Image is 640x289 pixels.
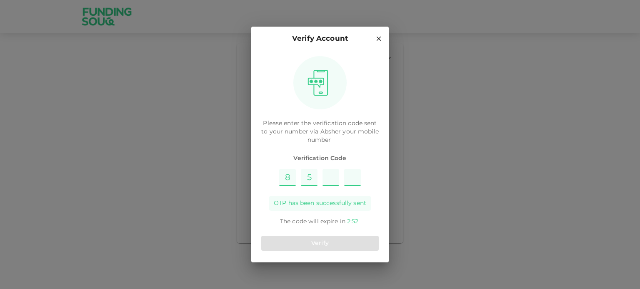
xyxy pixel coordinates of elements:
[280,219,345,225] span: The code will expire in
[261,154,379,163] span: Verification Code
[322,169,339,186] input: Please enter OTP character 3
[261,119,379,144] p: Please enter the verification code sent to your number via Absher
[274,199,366,207] span: OTP has been successfully sent
[305,69,331,96] img: otpImage
[344,169,361,186] input: Please enter OTP character 4
[307,129,379,143] span: your mobile number
[279,169,296,186] input: Please enter OTP character 1
[347,219,358,225] span: 2 : 52
[292,33,348,44] p: Verify Account
[301,169,317,186] input: Please enter OTP character 2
